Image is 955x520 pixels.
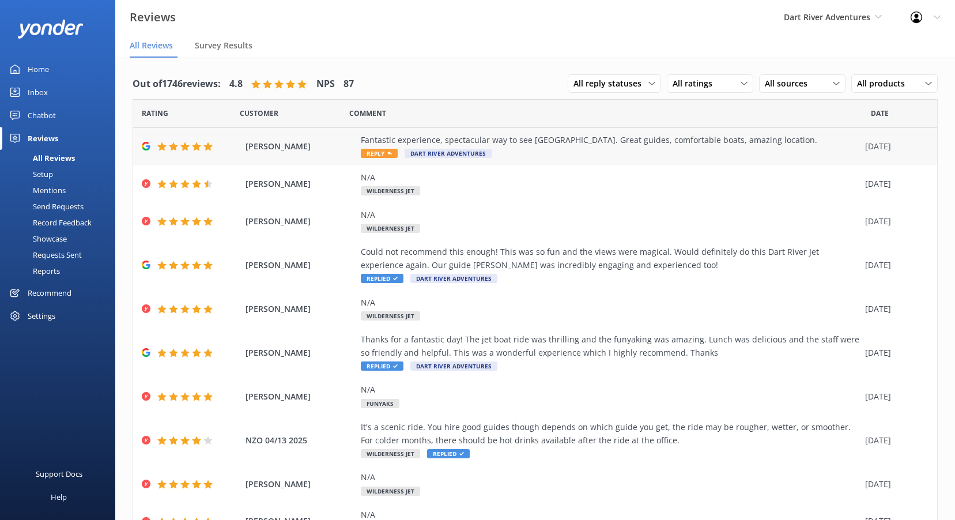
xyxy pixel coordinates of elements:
span: Replied [361,274,403,283]
a: Reports [7,263,115,279]
span: Date [871,108,889,119]
span: Wilderness Jet [361,487,420,496]
div: Chatbot [28,104,56,127]
div: Send Requests [7,198,84,214]
div: All Reviews [7,150,75,166]
span: All ratings [673,77,719,90]
span: NZO 04/13 2025 [246,434,355,447]
span: Funyaks [361,399,399,408]
h3: Reviews [130,8,176,27]
div: It's a scenic ride. You hire good guides though depends on which guide you get, the ride may be r... [361,421,859,447]
span: Dart River Adventures [410,361,497,371]
span: [PERSON_NAME] [246,346,355,359]
h4: 4.8 [229,77,243,92]
div: [DATE] [865,140,923,153]
div: Inbox [28,81,48,104]
img: yonder-white-logo.png [17,20,84,39]
span: All products [857,77,912,90]
div: [DATE] [865,478,923,491]
span: [PERSON_NAME] [246,259,355,272]
span: [PERSON_NAME] [246,478,355,491]
span: Dart River Adventures [405,149,492,158]
div: Showcase [7,231,67,247]
div: N/A [361,383,859,396]
a: Record Feedback [7,214,115,231]
a: Send Requests [7,198,115,214]
span: [PERSON_NAME] [246,215,355,228]
h4: 87 [344,77,354,92]
div: Setup [7,166,53,182]
span: Wilderness Jet [361,186,420,195]
div: [DATE] [865,346,923,359]
span: Replied [361,361,403,371]
h4: Out of 1746 reviews: [133,77,221,92]
div: [DATE] [865,434,923,447]
div: Recommend [28,281,71,304]
span: All sources [765,77,814,90]
div: Home [28,58,49,81]
div: Reports [7,263,60,279]
span: All Reviews [130,40,173,51]
a: Setup [7,166,115,182]
div: Help [51,485,67,508]
div: N/A [361,209,859,221]
div: N/A [361,171,859,184]
div: N/A [361,296,859,309]
h4: NPS [316,77,335,92]
span: [PERSON_NAME] [246,303,355,315]
span: Survey Results [195,40,252,51]
div: [DATE] [865,178,923,190]
div: Fantastic experience, spectacular way to see [GEOGRAPHIC_DATA]. Great guides, comfortable boats, ... [361,134,859,146]
span: Date [240,108,278,119]
span: [PERSON_NAME] [246,140,355,153]
div: Support Docs [36,462,82,485]
span: All reply statuses [573,77,648,90]
a: All Reviews [7,150,115,166]
div: Reviews [28,127,58,150]
span: Dart River Adventures [784,12,870,22]
div: Could not recommend this enough! This was so fun and the views were magical. Would definitely do ... [361,246,859,272]
span: Question [349,108,386,119]
span: Wilderness Jet [361,449,420,458]
span: [PERSON_NAME] [246,390,355,403]
span: [PERSON_NAME] [246,178,355,190]
div: [DATE] [865,303,923,315]
div: [DATE] [865,259,923,272]
span: Date [142,108,168,119]
span: Dart River Adventures [410,274,497,283]
div: Mentions [7,182,66,198]
div: Thanks for a fantastic day! The jet boat ride was thrilling and the funyaking was amazing. Lunch ... [361,333,859,359]
div: Requests Sent [7,247,82,263]
span: Reply [361,149,398,158]
span: Replied [427,449,470,458]
div: Record Feedback [7,214,92,231]
span: Wilderness Jet [361,311,420,321]
a: Mentions [7,182,115,198]
a: Requests Sent [7,247,115,263]
div: [DATE] [865,215,923,228]
div: [DATE] [865,390,923,403]
span: Wilderness Jet [361,224,420,233]
div: Settings [28,304,55,327]
div: N/A [361,471,859,484]
a: Showcase [7,231,115,247]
